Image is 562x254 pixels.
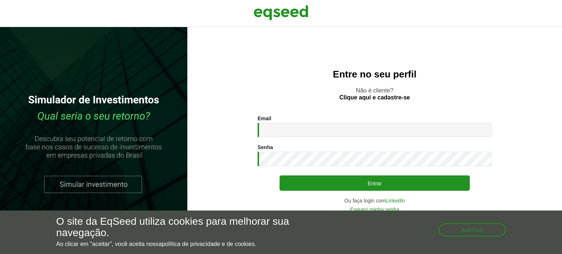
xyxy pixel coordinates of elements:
[340,95,410,101] a: Clique aqui e cadastre-se
[202,69,547,80] h2: Entre no seu perfil
[56,240,326,247] p: Ao clicar em "aceitar", você aceita nossa .
[254,4,308,22] img: EqSeed Logo
[56,216,326,239] h5: O site da EqSeed utiliza cookies para melhorar sua navegação.
[439,223,506,236] button: Aceitar
[258,198,492,203] div: Ou faça login com
[280,175,470,191] button: Entrar
[386,198,405,203] a: LinkedIn
[350,207,399,212] a: Esqueci minha senha
[258,145,273,150] label: Senha
[162,241,255,247] a: política de privacidade e de cookies
[258,116,271,121] label: Email
[202,87,547,101] p: Não é cliente?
